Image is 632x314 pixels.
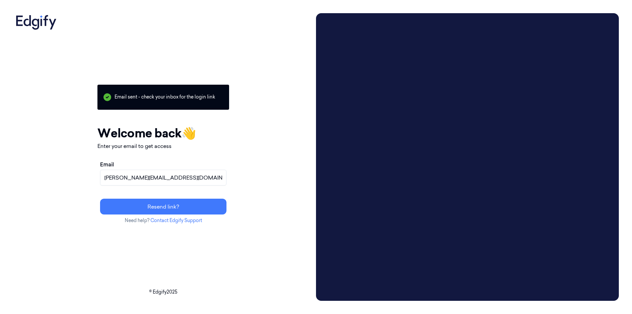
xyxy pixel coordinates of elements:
[97,124,229,142] h1: Welcome back 👋
[97,85,229,110] p: Email sent - check your inbox for the login link
[100,160,114,168] label: Email
[100,199,226,214] button: Resend link?
[13,289,313,296] p: © Edgify 2025
[150,217,202,223] a: Contact Edgify Support
[97,217,229,224] p: Need help?
[100,170,226,186] input: name@example.com
[97,142,229,150] p: Enter your email to get access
